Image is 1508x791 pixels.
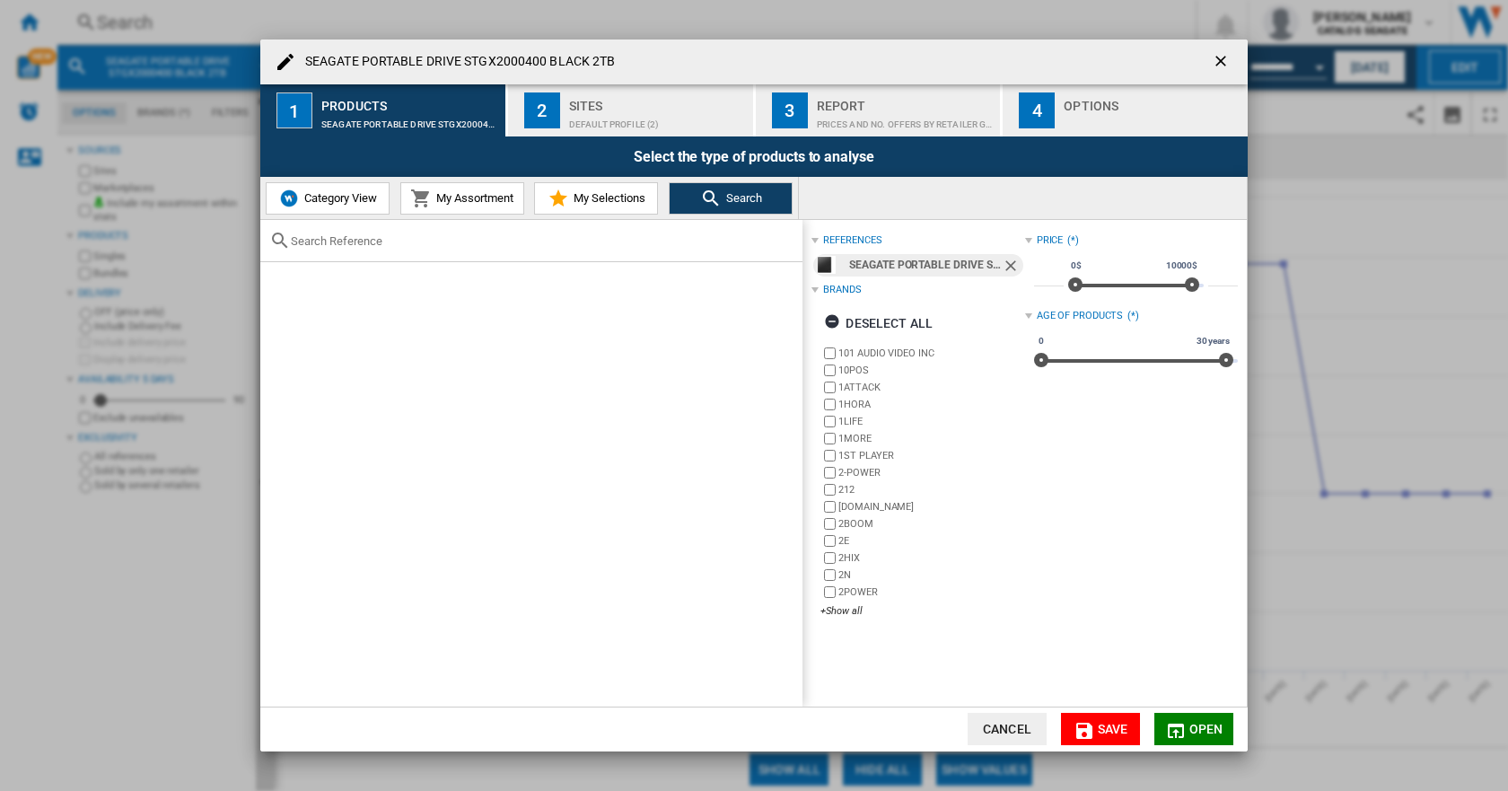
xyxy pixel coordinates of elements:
[838,585,1024,599] label: 2POWER
[824,347,836,359] input: brand.name
[1194,334,1232,348] span: 30 years
[819,307,938,339] button: Deselect all
[838,466,1024,479] label: 2-POWER
[817,110,994,129] div: Prices and No. offers by retailer graph
[569,191,645,205] span: My Selections
[1019,92,1055,128] div: 4
[838,347,1024,360] label: 101 AUDIO VIDEO INC
[824,569,836,581] input: brand.name
[1002,257,1023,278] ng-md-icon: Remove
[569,92,746,110] div: Sites
[1037,233,1064,248] div: Price
[756,84,1003,136] button: 3 Report Prices and No. offers by retailer graph
[508,84,755,136] button: 2 Sites Default profile (2)
[824,552,836,564] input: brand.name
[296,53,615,71] h4: SEAGATE PORTABLE DRIVE STGX2000400 BLACK 2TB
[838,483,1024,497] label: 212
[1036,334,1047,348] span: 0
[838,364,1024,377] label: 10POS
[291,234,793,248] input: Search Reference
[824,382,836,393] input: brand.name
[838,432,1024,445] label: 1MORE
[824,518,836,530] input: brand.name
[278,188,300,209] img: wiser-icon-blue.png
[823,233,881,248] div: references
[838,568,1024,582] label: 2N
[968,713,1047,745] button: Cancel
[260,136,1248,177] div: Select the type of products to analyse
[838,398,1024,411] label: 1HORA
[669,182,793,215] button: Search
[1212,52,1233,74] ng-md-icon: getI18NText('BUTTONS.CLOSE_DIALOG')
[1098,722,1128,736] span: Save
[260,84,507,136] button: 1 Products SEAGATE PORTABLE DRIVE STGX2000400 BLACK 2TB
[824,484,836,496] input: brand.name
[820,604,1024,618] div: +Show all
[823,283,861,297] div: Brands
[818,256,836,274] img: 51WR+2ePklL._AC_SY300_SX300_.jpg
[838,534,1024,548] label: 2E
[400,182,524,215] button: My Assortment
[300,191,377,205] span: Category View
[824,501,836,513] input: brand.name
[824,467,836,479] input: brand.name
[824,307,933,339] div: Deselect all
[1003,84,1248,136] button: 4 Options
[569,110,746,129] div: Default profile (2)
[321,110,498,129] div: SEAGATE PORTABLE DRIVE STGX2000400 BLACK 2TB
[824,416,836,427] input: brand.name
[276,92,312,128] div: 1
[1163,259,1200,273] span: 10000$
[321,92,498,110] div: Products
[1189,722,1223,736] span: Open
[722,191,762,205] span: Search
[824,450,836,461] input: brand.name
[824,535,836,547] input: brand.name
[1037,309,1124,323] div: Age of products
[772,92,808,128] div: 3
[849,254,1001,277] div: SEAGATE PORTABLE DRIVE STGX2000400 BLACK 2TB
[838,449,1024,462] label: 1ST PLAYER
[524,92,560,128] div: 2
[824,433,836,444] input: brand.name
[824,399,836,410] input: brand.name
[824,586,836,598] input: brand.name
[266,182,390,215] button: Category View
[1154,713,1233,745] button: Open
[838,381,1024,394] label: 1ATTACK
[534,182,658,215] button: My Selections
[1061,713,1140,745] button: Save
[838,415,1024,428] label: 1LIFE
[838,551,1024,565] label: 2HIX
[1068,259,1084,273] span: 0$
[1064,92,1241,110] div: Options
[838,500,1024,514] label: [DOMAIN_NAME]
[838,517,1024,531] label: 2BOOM
[817,92,994,110] div: Report
[824,365,836,376] input: brand.name
[432,191,513,205] span: My Assortment
[1205,44,1241,80] button: getI18NText('BUTTONS.CLOSE_DIALOG')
